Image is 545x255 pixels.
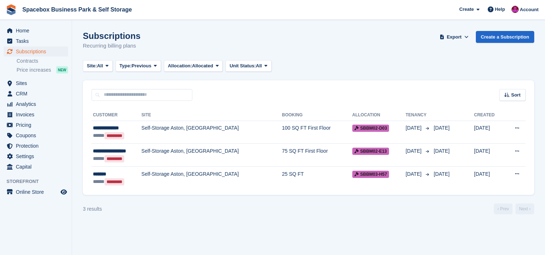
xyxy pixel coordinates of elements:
[406,124,423,132] span: [DATE]
[17,67,51,73] span: Price increases
[256,62,262,70] span: All
[4,26,68,36] a: menu
[16,187,59,197] span: Online Store
[168,62,192,70] span: Allocation:
[6,4,17,15] img: stora-icon-8386f47178a22dfd0bd8f6a31ec36ba5ce8667c1dd55bd0f319d3a0aa187defe.svg
[282,144,352,167] td: 75 SQ FT First Floor
[142,121,282,144] td: Self-Storage Aston, [GEOGRAPHIC_DATA]
[16,26,59,36] span: Home
[16,120,59,130] span: Pricing
[511,91,521,99] span: Sort
[494,203,513,214] a: Previous
[142,144,282,167] td: Self-Storage Aston, [GEOGRAPHIC_DATA]
[83,205,102,213] div: 3 results
[352,148,389,155] span: SBBM02-E13
[492,203,536,214] nav: Page
[142,109,282,121] th: Site
[515,203,534,214] a: Next
[83,31,140,41] h1: Subscriptions
[474,166,504,189] td: [DATE]
[352,125,389,132] span: SBBM02-D03
[83,42,140,50] p: Recurring billing plans
[438,31,470,43] button: Export
[4,120,68,130] a: menu
[56,66,68,73] div: NEW
[4,99,68,109] a: menu
[192,62,213,70] span: Allocated
[225,60,271,72] button: Unit Status: All
[17,58,68,64] a: Contracts
[4,141,68,151] a: menu
[434,171,450,177] span: [DATE]
[512,6,519,13] img: Shitika Balanath
[495,6,505,13] span: Help
[116,60,161,72] button: Type: Previous
[142,166,282,189] td: Self-Storage Aston, [GEOGRAPHIC_DATA]
[447,33,461,41] span: Export
[4,151,68,161] a: menu
[97,62,103,70] span: All
[282,166,352,189] td: 25 SQ FT
[16,99,59,109] span: Analytics
[16,130,59,140] span: Coupons
[282,109,352,121] th: Booking
[4,162,68,172] a: menu
[16,46,59,57] span: Subscriptions
[164,60,223,72] button: Allocation: Allocated
[16,109,59,120] span: Invoices
[131,62,151,70] span: Previous
[474,144,504,167] td: [DATE]
[16,141,59,151] span: Protection
[434,148,450,154] span: [DATE]
[459,6,474,13] span: Create
[4,187,68,197] a: menu
[352,171,389,178] span: SBBM03-H57
[520,6,539,13] span: Account
[4,109,68,120] a: menu
[4,78,68,88] a: menu
[16,151,59,161] span: Settings
[59,188,68,196] a: Preview store
[19,4,135,15] a: Spacebox Business Park & Self Storage
[474,109,504,121] th: Created
[476,31,534,43] a: Create a Subscription
[16,89,59,99] span: CRM
[406,170,423,178] span: [DATE]
[87,62,97,70] span: Site:
[4,36,68,46] a: menu
[16,162,59,172] span: Capital
[120,62,132,70] span: Type:
[83,60,113,72] button: Site: All
[17,66,68,74] a: Price increases NEW
[406,109,431,121] th: Tenancy
[16,78,59,88] span: Sites
[352,109,406,121] th: Allocation
[434,125,450,131] span: [DATE]
[229,62,256,70] span: Unit Status:
[16,36,59,46] span: Tasks
[4,130,68,140] a: menu
[406,147,423,155] span: [DATE]
[282,121,352,144] td: 100 SQ FT First Floor
[6,178,72,185] span: Storefront
[4,89,68,99] a: menu
[474,121,504,144] td: [DATE]
[91,109,142,121] th: Customer
[4,46,68,57] a: menu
